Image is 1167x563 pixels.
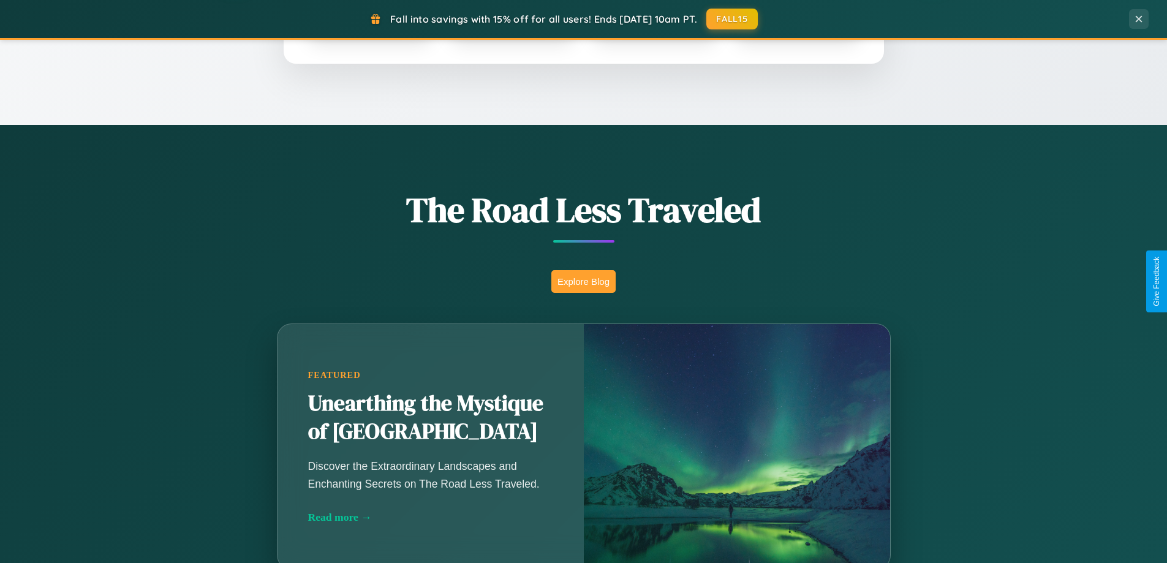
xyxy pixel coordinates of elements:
h2: Unearthing the Mystique of [GEOGRAPHIC_DATA] [308,390,553,446]
p: Discover the Extraordinary Landscapes and Enchanting Secrets on The Road Less Traveled. [308,458,553,492]
div: Give Feedback [1152,257,1161,306]
h1: The Road Less Traveled [216,186,951,233]
div: Featured [308,370,553,380]
button: FALL15 [706,9,758,29]
div: Read more → [308,511,553,524]
button: Explore Blog [551,270,616,293]
span: Fall into savings with 15% off for all users! Ends [DATE] 10am PT. [390,13,697,25]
